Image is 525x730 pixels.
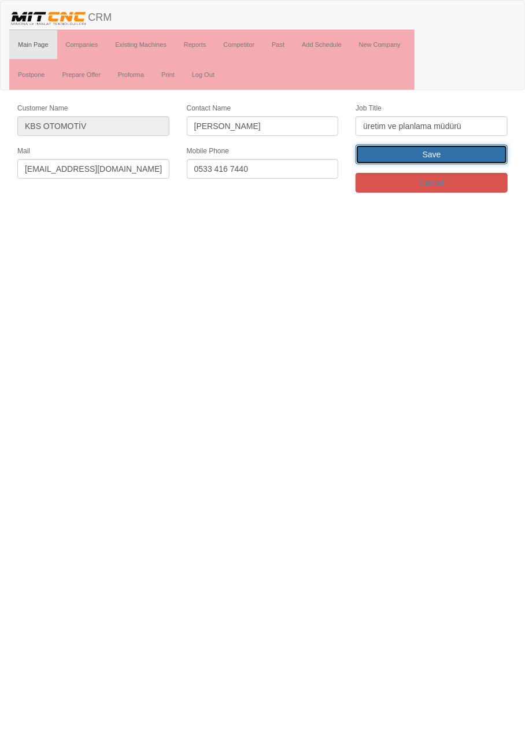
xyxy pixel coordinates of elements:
[1,1,120,30] a: CRM
[9,9,88,27] img: header.png
[17,104,68,113] label: Customer Name
[153,60,183,89] a: Print
[356,145,508,164] input: Save
[17,146,30,156] label: Mail
[215,30,263,59] a: Competitor
[187,146,229,156] label: Mobile Phone
[293,30,350,59] a: Add Schedule
[9,30,57,59] a: Main Page
[53,60,109,89] a: Prepare Offer
[350,30,409,59] a: New Company
[263,30,293,59] a: Past
[9,60,53,89] a: Postpone
[187,104,231,113] label: Contact Name
[175,30,215,59] a: Reports
[356,173,508,193] a: Cancel
[106,30,175,59] a: Existing Machines
[57,30,107,59] a: Companies
[109,60,153,89] a: Proforma
[183,60,223,89] a: Log Out
[356,104,382,113] label: Job Title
